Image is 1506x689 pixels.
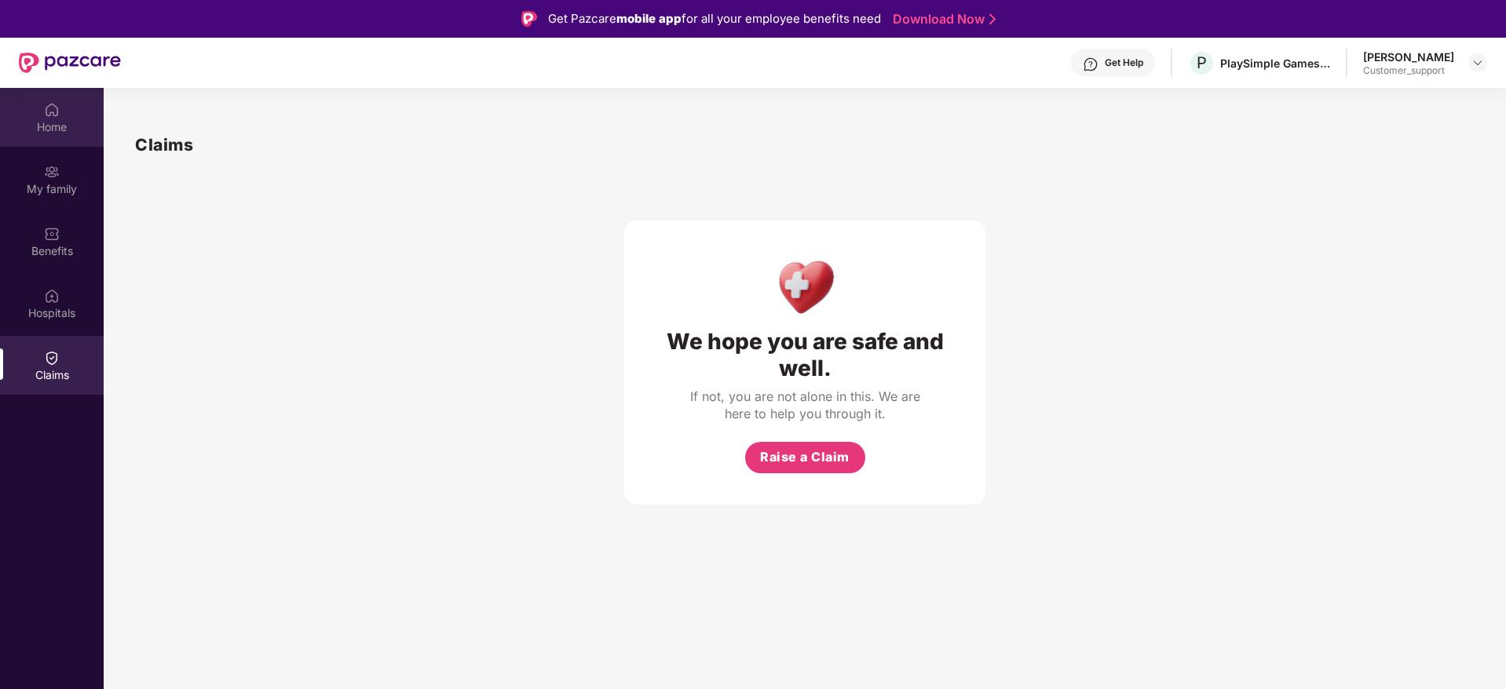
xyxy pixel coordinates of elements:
strong: mobile app [616,11,682,26]
button: Raise a Claim [745,442,865,473]
div: [PERSON_NAME] [1363,49,1454,64]
img: svg+xml;base64,PHN2ZyBpZD0iQmVuZWZpdHMiIHhtbG5zPSJodHRwOi8vd3d3LnczLm9yZy8yMDAwL3N2ZyIgd2lkdGg9Ij... [44,226,60,242]
img: Stroke [989,11,996,27]
img: New Pazcare Logo [19,53,121,73]
span: P [1197,53,1207,72]
img: Health Care [771,252,839,320]
img: svg+xml;base64,PHN2ZyBpZD0iRHJvcGRvd24tMzJ4MzIiIHhtbG5zPSJodHRwOi8vd3d3LnczLm9yZy8yMDAwL3N2ZyIgd2... [1471,57,1484,69]
img: svg+xml;base64,PHN2ZyBpZD0iQ2xhaW0iIHhtbG5zPSJodHRwOi8vd3d3LnczLm9yZy8yMDAwL3N2ZyIgd2lkdGg9IjIwIi... [44,350,60,366]
img: Logo [521,11,537,27]
h1: Claims [135,132,193,158]
span: Raise a Claim [760,447,850,467]
img: svg+xml;base64,PHN2ZyBpZD0iSG9tZSIgeG1sbnM9Imh0dHA6Ly93d3cudzMub3JnLzIwMDAvc3ZnIiB3aWR0aD0iMjAiIG... [44,102,60,118]
img: svg+xml;base64,PHN2ZyBpZD0iSG9zcGl0YWxzIiB4bWxucz0iaHR0cDovL3d3dy53My5vcmcvMjAwMC9zdmciIHdpZHRoPS... [44,288,60,304]
div: We hope you are safe and well. [656,328,954,381]
div: PlaySimple Games Private Limited [1220,56,1330,71]
img: svg+xml;base64,PHN2ZyBpZD0iSGVscC0zMngzMiIgeG1sbnM9Imh0dHA6Ly93d3cudzMub3JnLzIwMDAvc3ZnIiB3aWR0aD... [1083,57,1098,72]
div: Get Help [1105,57,1143,69]
img: svg+xml;base64,PHN2ZyB3aWR0aD0iMjAiIGhlaWdodD0iMjAiIHZpZXdCb3g9IjAgMCAyMCAyMCIgZmlsbD0ibm9uZSIgeG... [44,164,60,180]
div: Get Pazcare for all your employee benefits need [548,9,881,28]
div: Customer_support [1363,64,1454,77]
a: Download Now [893,11,991,27]
div: If not, you are not alone in this. We are here to help you through it. [687,388,923,422]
